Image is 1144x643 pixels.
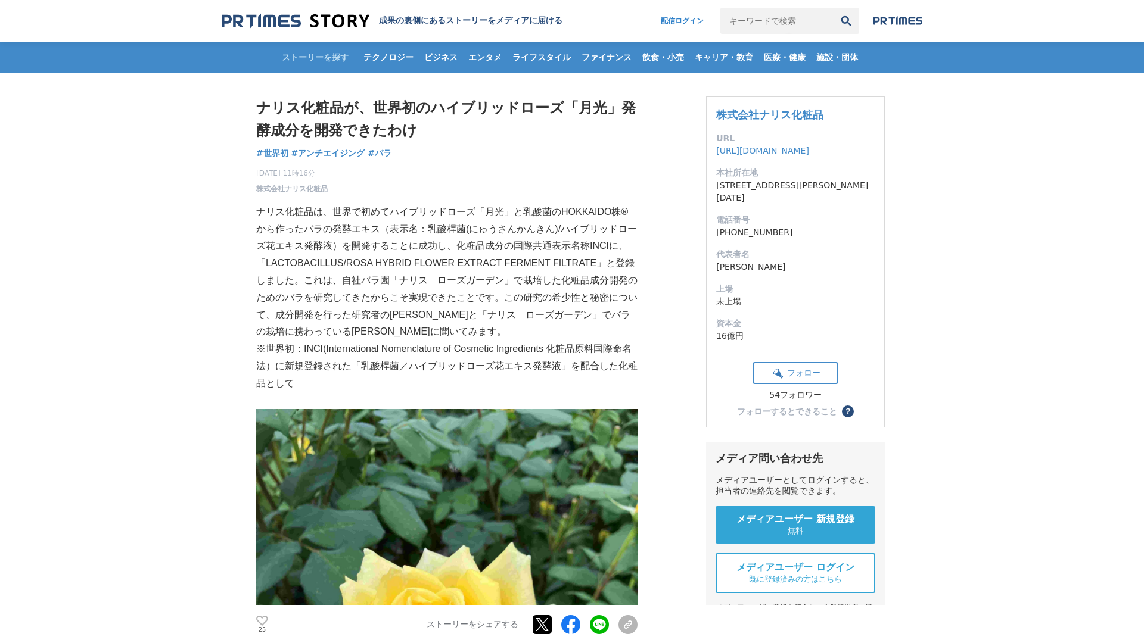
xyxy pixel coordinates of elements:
a: #世界初 [256,147,288,160]
span: 施設・団体 [812,52,863,63]
span: 既に登録済みの方はこちら [749,574,842,585]
dd: 16億円 [716,330,875,342]
span: テクノロジー [359,52,418,63]
span: メディアユーザー 新規登録 [736,513,854,526]
input: キーワードで検索 [720,8,833,34]
img: 成果の裏側にあるストーリーをメディアに届ける [222,13,369,29]
a: ファイナンス [577,42,636,73]
button: ？ [842,405,854,417]
span: メディアユーザー ログイン [736,561,854,574]
span: [DATE] 11時16分 [256,168,328,179]
p: ストーリーをシェアする [427,619,518,630]
a: 成果の裏側にあるストーリーをメディアに届ける 成果の裏側にあるストーリーをメディアに届ける [222,13,562,29]
span: 飲食・小売 [638,52,689,63]
a: 飲食・小売 [638,42,689,73]
span: #アンチエイジング [291,148,365,158]
dt: 資本金 [716,317,875,330]
a: キャリア・教育 [690,42,758,73]
span: ファイナンス [577,52,636,63]
a: ライフスタイル [508,42,576,73]
h2: 成果の裏側にあるストーリーをメディアに届ける [379,15,562,26]
a: メディアユーザー 新規登録 無料 [716,506,875,544]
dd: [STREET_ADDRESS][PERSON_NAME][DATE] [716,179,875,204]
dd: [PHONE_NUMBER] [716,226,875,239]
a: #バラ [368,147,391,160]
dt: 本社所在地 [716,167,875,179]
h1: ナリス化粧品が、世界初のハイブリッドローズ「月光」発酵成分を開発できたわけ [256,96,638,142]
button: 検索 [833,8,859,34]
a: 株式会社ナリス化粧品 [256,183,328,194]
a: [URL][DOMAIN_NAME] [716,146,809,155]
img: prtimes [873,16,922,26]
p: ナリス化粧品は、世界で初めてハイブリッドローズ「月光」と乳酸菌のHOKKAIDO株®から作ったバラの発酵エキス（表示名：乳酸桿菌(にゅうさんかんきん)/ハイブリッドローズ花エキス発酵液）を開発す... [256,204,638,341]
p: 25 [256,627,268,633]
div: フォローするとできること [737,407,837,416]
dd: 未上場 [716,295,875,308]
span: #世界初 [256,148,288,158]
span: キャリア・教育 [690,52,758,63]
span: ？ [844,407,852,416]
dt: 電話番号 [716,214,875,226]
span: ビジネス [419,52,462,63]
button: フォロー [753,362,838,384]
span: 無料 [788,526,803,536]
a: #アンチエイジング [291,147,365,160]
a: テクノロジー [359,42,418,73]
a: メディアユーザー ログイン 既に登録済みの方はこちら [716,553,875,593]
dt: 上場 [716,283,875,295]
span: #バラ [368,148,391,158]
div: メディア問い合わせ先 [716,451,875,466]
p: ※世界初：INCI(International Nomenclature of Cosmetic Ingredients 化粧品原料国際命名法）に新規登録された「乳酸桿菌／ハイブリッドローズ花エ... [256,341,638,392]
a: 配信ログイン [649,8,716,34]
div: 54フォロワー [753,390,838,401]
a: 株式会社ナリス化粧品 [716,108,823,121]
a: ビジネス [419,42,462,73]
span: 医療・健康 [759,52,810,63]
a: 医療・健康 [759,42,810,73]
a: 施設・団体 [812,42,863,73]
span: エンタメ [464,52,506,63]
dt: URL [716,132,875,145]
a: エンタメ [464,42,506,73]
div: メディアユーザーとしてログインすると、担当者の連絡先を閲覧できます。 [716,475,875,497]
dt: 代表者名 [716,248,875,261]
span: ライフスタイル [508,52,576,63]
dd: [PERSON_NAME] [716,261,875,273]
